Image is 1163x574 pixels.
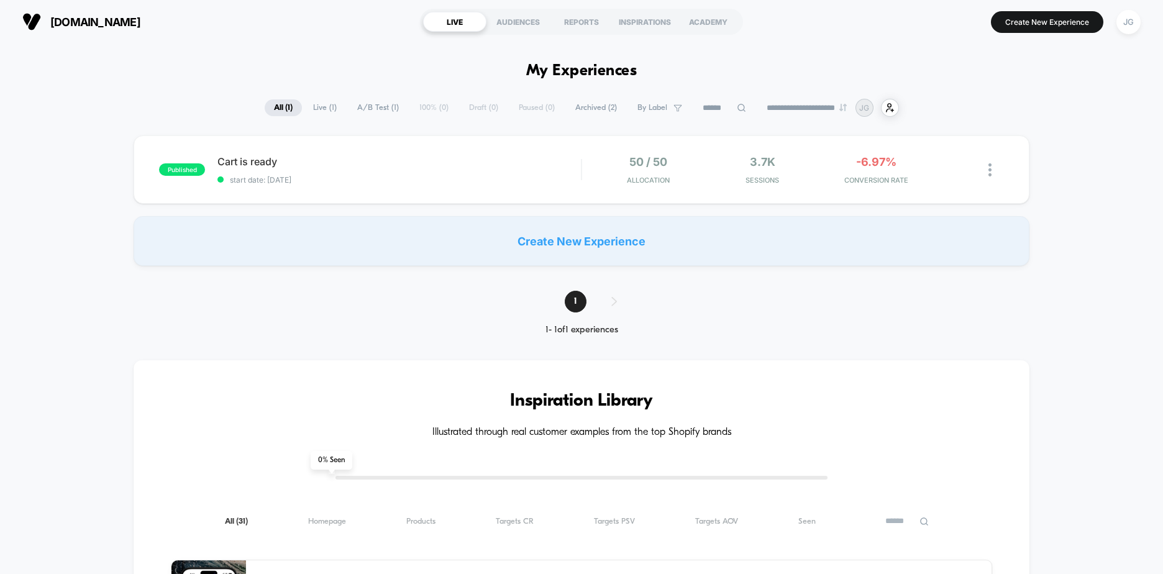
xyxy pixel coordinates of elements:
[550,12,613,32] div: REPORTS
[50,16,140,29] span: [DOMAIN_NAME]
[348,99,408,116] span: A/B Test ( 1 )
[265,99,302,116] span: All ( 1 )
[695,517,738,526] span: Targets AOV
[486,12,550,32] div: AUDIENCES
[856,155,896,168] span: -6.97%
[236,517,248,526] span: ( 31 )
[423,12,486,32] div: LIVE
[565,291,586,312] span: 1
[171,391,992,411] h3: Inspiration Library
[637,103,667,112] span: By Label
[225,517,248,526] span: All
[217,155,581,168] span: Cart is ready
[1113,9,1144,35] button: JG
[159,163,205,176] span: published
[991,11,1103,33] button: Create New Experience
[798,517,816,526] span: Seen
[522,325,642,335] div: 1 - 1 of 1 experiences
[308,517,346,526] span: Homepage
[566,99,626,116] span: Archived ( 2 )
[19,12,144,32] button: [DOMAIN_NAME]
[304,99,346,116] span: Live ( 1 )
[627,176,670,184] span: Allocation
[988,163,992,176] img: close
[1116,10,1141,34] div: JG
[750,155,775,168] span: 3.7k
[217,175,581,184] span: start date: [DATE]
[134,216,1029,266] div: Create New Experience
[708,176,816,184] span: Sessions
[823,176,931,184] span: CONVERSION RATE
[677,12,740,32] div: ACADEMY
[496,517,534,526] span: Targets CR
[859,103,869,112] p: JG
[839,104,847,111] img: end
[629,155,667,168] span: 50 / 50
[22,12,41,31] img: Visually logo
[594,517,635,526] span: Targets PSV
[613,12,677,32] div: INSPIRATIONS
[311,451,352,470] span: 0 % Seen
[526,62,637,80] h1: My Experiences
[171,427,992,439] h4: Illustrated through real customer examples from the top Shopify brands
[406,517,436,526] span: Products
